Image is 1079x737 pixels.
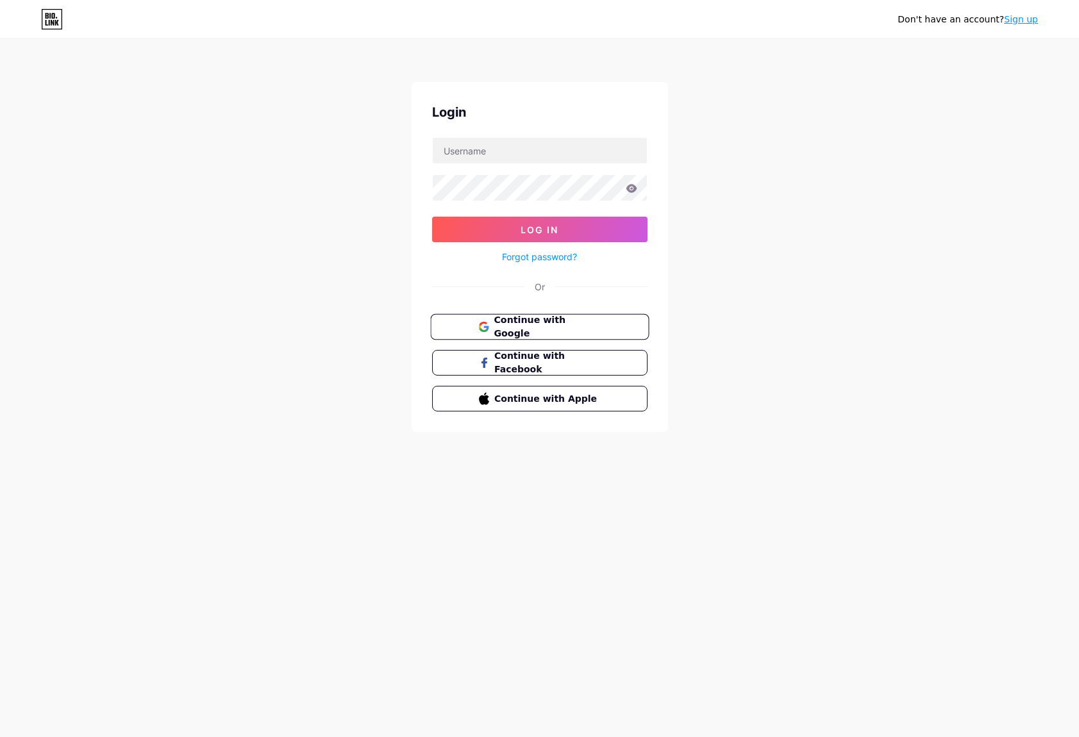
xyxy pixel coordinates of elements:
[432,386,648,411] button: Continue with Apple
[1004,14,1038,24] a: Sign up
[494,313,601,341] span: Continue with Google
[430,314,649,340] button: Continue with Google
[432,350,648,376] button: Continue with Facebook
[432,103,648,122] div: Login
[502,250,577,263] a: Forgot password?
[494,392,600,406] span: Continue with Apple
[898,13,1038,26] div: Don't have an account?
[432,314,648,340] a: Continue with Google
[521,224,558,235] span: Log In
[433,138,647,163] input: Username
[494,349,600,376] span: Continue with Facebook
[432,217,648,242] button: Log In
[535,280,545,294] div: Or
